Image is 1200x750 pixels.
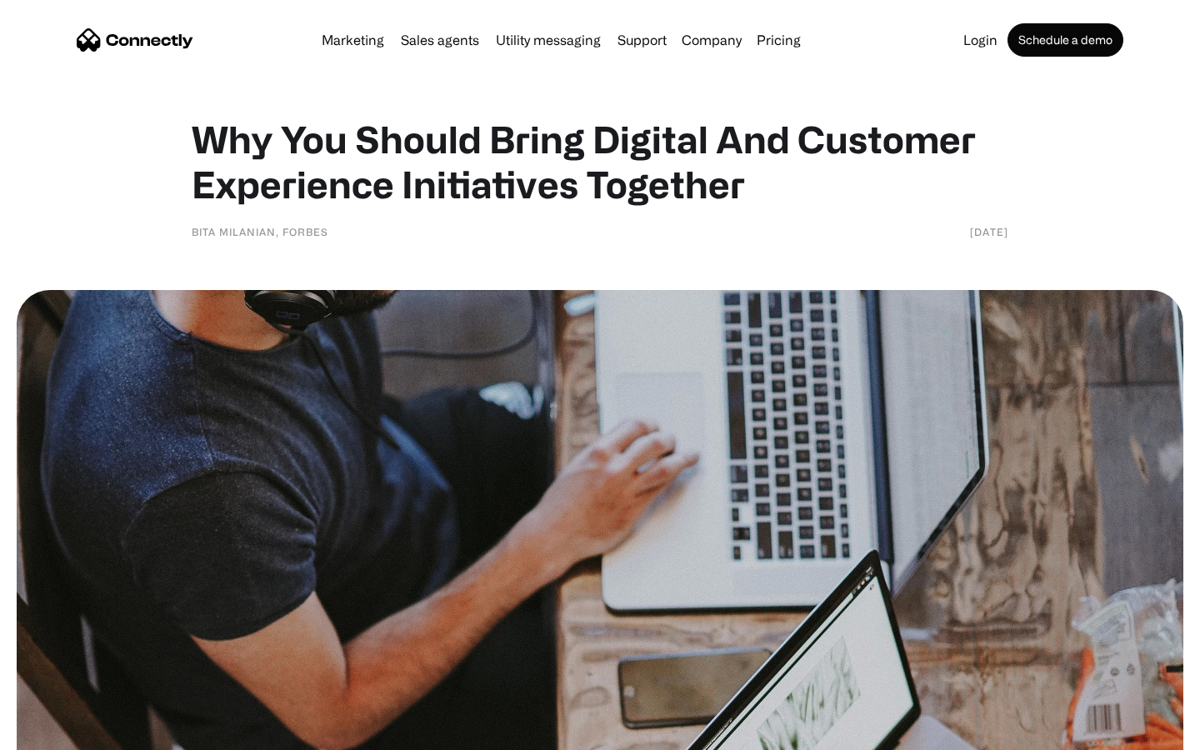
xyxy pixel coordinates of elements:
[315,33,391,47] a: Marketing
[17,721,100,744] aside: Language selected: English
[957,33,1004,47] a: Login
[394,33,486,47] a: Sales agents
[970,223,1008,240] div: [DATE]
[750,33,807,47] a: Pricing
[611,33,673,47] a: Support
[1007,23,1123,57] a: Schedule a demo
[33,721,100,744] ul: Language list
[489,33,607,47] a: Utility messaging
[192,117,1008,207] h1: Why You Should Bring Digital And Customer Experience Initiatives Together
[682,28,742,52] div: Company
[192,223,328,240] div: Bita Milanian, Forbes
